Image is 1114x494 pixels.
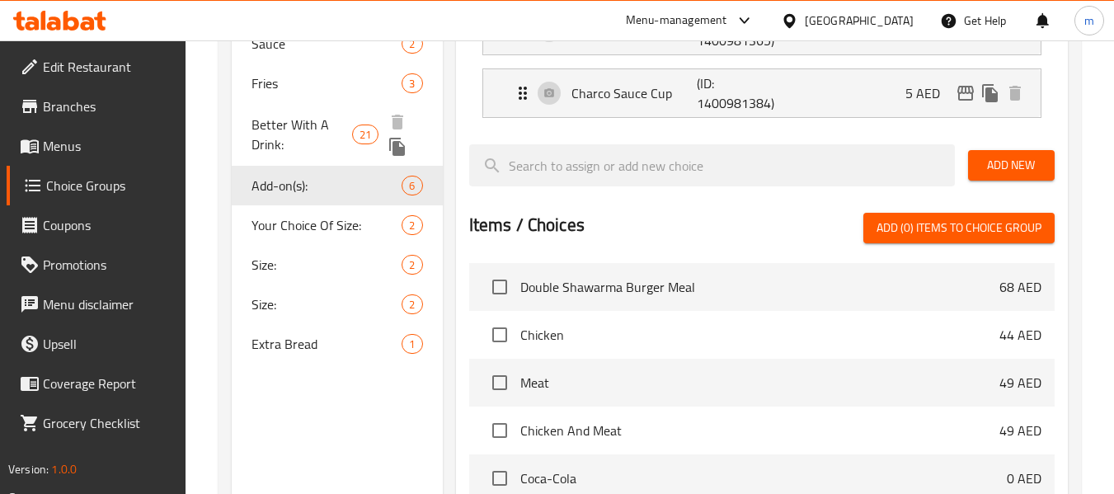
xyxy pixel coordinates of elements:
[232,103,442,166] div: Better With A Drink:21deleteduplicate
[482,413,517,448] span: Select choice
[626,11,727,31] div: Menu-management
[232,324,442,364] div: Extra Bread1
[43,96,173,116] span: Branches
[232,24,442,64] div: Sauce2
[251,215,402,235] span: Your Choice Of Size:
[520,421,999,440] span: Chicken And Meat
[999,277,1041,297] p: 68 AED
[978,81,1003,106] button: duplicate
[251,255,402,275] span: Size:
[402,76,421,92] span: 3
[43,334,173,354] span: Upsell
[402,215,422,235] div: Choices
[402,36,421,52] span: 2
[402,176,422,195] div: Choices
[7,87,186,126] a: Branches
[402,294,422,314] div: Choices
[7,285,186,324] a: Menu disclaimer
[251,73,402,93] span: Fries
[43,215,173,235] span: Coupons
[7,364,186,403] a: Coverage Report
[805,12,914,30] div: [GEOGRAPHIC_DATA]
[232,205,442,245] div: Your Choice Of Size:2
[232,166,442,205] div: Add-on(s):6
[43,413,173,433] span: Grocery Checklist
[7,324,186,364] a: Upsell
[352,125,378,144] div: Choices
[697,73,781,113] p: (ID: 1400981384)
[402,334,422,354] div: Choices
[353,127,378,143] span: 21
[232,64,442,103] div: Fries3
[43,136,173,156] span: Menus
[43,294,173,314] span: Menu disclaimer
[1084,12,1094,30] span: m
[697,11,781,50] p: (ID: 1400981365)
[251,34,402,54] span: Sauce
[7,126,186,166] a: Menus
[7,205,186,245] a: Coupons
[251,294,402,314] span: Size:
[402,73,422,93] div: Choices
[232,245,442,285] div: Size:2
[905,83,953,103] p: 5 AED
[863,213,1055,243] button: Add (0) items to choice group
[520,325,999,345] span: Chicken
[46,176,173,195] span: Choice Groups
[402,218,421,233] span: 2
[483,69,1041,117] div: Expand
[402,257,421,273] span: 2
[520,277,999,297] span: Double Shawarma Burger Meal
[482,318,517,352] span: Select choice
[402,336,421,352] span: 1
[953,81,978,106] button: edit
[232,285,442,324] div: Size:2
[981,155,1041,176] span: Add New
[7,47,186,87] a: Edit Restaurant
[571,83,698,103] p: Charco Sauce Cup
[482,365,517,400] span: Select choice
[1003,81,1027,106] button: delete
[1007,468,1041,488] p: 0 AED
[999,325,1041,345] p: 44 AED
[877,218,1041,238] span: Add (0) items to choice group
[402,297,421,313] span: 2
[402,34,422,54] div: Choices
[520,373,999,393] span: Meat
[482,270,517,304] span: Select choice
[251,115,352,154] span: Better With A Drink:
[251,334,402,354] span: Extra Bread
[469,144,955,186] input: search
[8,459,49,480] span: Version:
[251,176,402,195] span: Add-on(s):
[385,110,410,134] button: delete
[51,459,77,480] span: 1.0.0
[43,374,173,393] span: Coverage Report
[402,178,421,194] span: 6
[43,255,173,275] span: Promotions
[7,403,186,443] a: Grocery Checklist
[385,134,410,159] button: duplicate
[7,166,186,205] a: Choice Groups
[43,57,173,77] span: Edit Restaurant
[520,468,1007,488] span: Coca-Cola
[469,213,585,238] h2: Items / Choices
[968,150,1055,181] button: Add New
[469,62,1055,125] li: Expand
[999,373,1041,393] p: 49 AED
[7,245,186,285] a: Promotions
[999,421,1041,440] p: 49 AED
